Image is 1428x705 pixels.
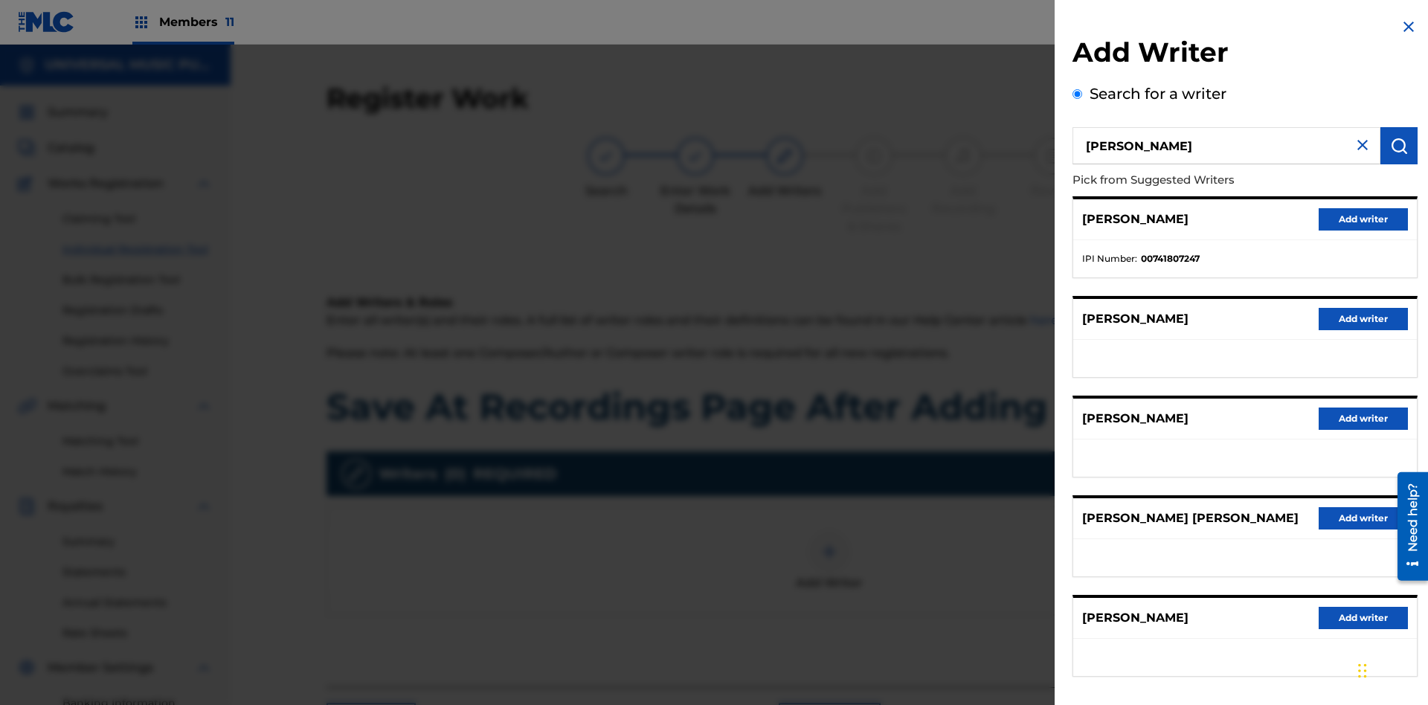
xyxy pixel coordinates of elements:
[1390,137,1408,155] img: Search Works
[1082,210,1189,228] p: [PERSON_NAME]
[1072,127,1380,164] input: Search writer's name or IPI Number
[1141,252,1200,265] strong: 00741807247
[1072,164,1333,196] p: Pick from Suggested Writers
[1358,648,1367,693] div: Drag
[1082,410,1189,428] p: [PERSON_NAME]
[1386,466,1428,588] iframe: Resource Center
[1319,507,1408,529] button: Add writer
[132,13,150,31] img: Top Rightsholders
[1354,136,1371,154] img: close
[159,13,234,30] span: Members
[1319,208,1408,231] button: Add writer
[1082,310,1189,328] p: [PERSON_NAME]
[1319,607,1408,629] button: Add writer
[1354,634,1428,705] iframe: Chat Widget
[1082,609,1189,627] p: [PERSON_NAME]
[18,11,75,33] img: MLC Logo
[225,15,234,29] span: 11
[1082,509,1299,527] p: [PERSON_NAME] [PERSON_NAME]
[1090,85,1226,103] label: Search for a writer
[1072,36,1418,74] h2: Add Writer
[1319,308,1408,330] button: Add writer
[1082,252,1137,265] span: IPI Number :
[1319,408,1408,430] button: Add writer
